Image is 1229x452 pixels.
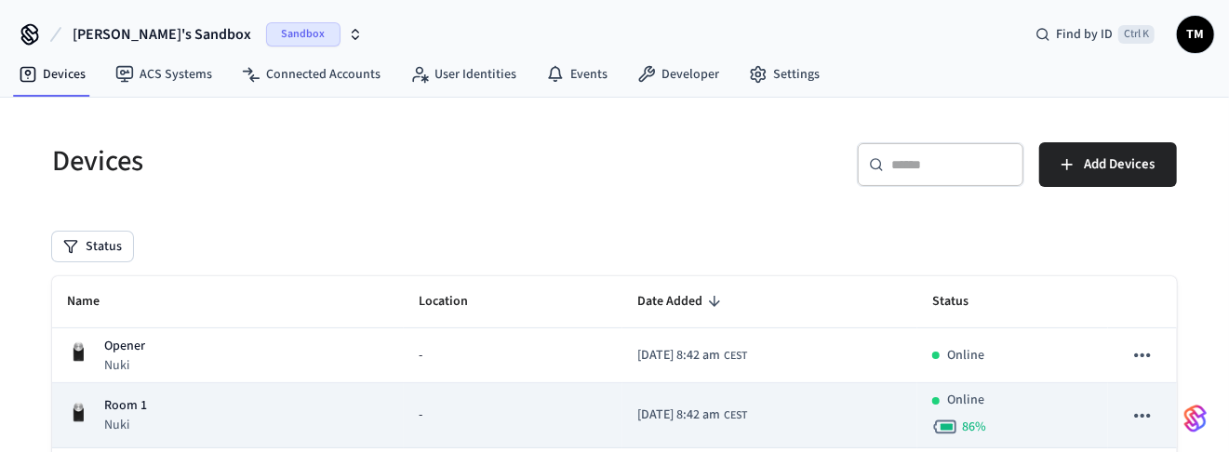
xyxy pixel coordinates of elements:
a: Devices [4,58,100,91]
span: Status [932,287,993,316]
a: Connected Accounts [227,58,395,91]
a: Settings [734,58,835,91]
span: [DATE] 8:42 am [637,346,720,366]
img: Nuki Smart Lock 3.0 Pro Black, Front [67,401,89,423]
a: Events [531,58,622,91]
h5: Devices [52,142,604,180]
button: Status [52,232,133,261]
span: [DATE] 8:42 am [637,405,720,425]
p: Opener [104,337,145,356]
p: Nuki [104,356,145,375]
span: [PERSON_NAME]'s Sandbox [73,23,251,46]
button: Add Devices [1039,142,1177,187]
img: Nuki Smart Lock 3.0 Pro Black, Front [67,340,89,363]
span: Name [67,287,124,316]
span: TM [1179,18,1212,51]
span: Sandbox [266,22,341,47]
p: Online [947,391,984,410]
span: Ctrl K [1118,25,1155,44]
span: Date Added [637,287,727,316]
span: CEST [724,407,747,424]
span: Add Devices [1084,153,1155,177]
span: - [419,405,422,425]
span: CEST [724,348,747,365]
p: Nuki [104,416,147,434]
span: Find by ID [1056,25,1113,44]
p: Room 1 [104,396,147,416]
span: 86 % [962,418,986,436]
div: Europe/Zagreb [637,405,747,425]
a: ACS Systems [100,58,227,91]
span: Location [419,287,492,316]
div: Europe/Zagreb [637,346,747,366]
span: - [419,346,422,366]
a: Developer [622,58,734,91]
p: Online [947,346,984,366]
img: SeamLogoGradient.69752ec5.svg [1184,404,1207,433]
div: Find by IDCtrl K [1021,18,1169,51]
a: User Identities [395,58,531,91]
button: TM [1177,16,1214,53]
